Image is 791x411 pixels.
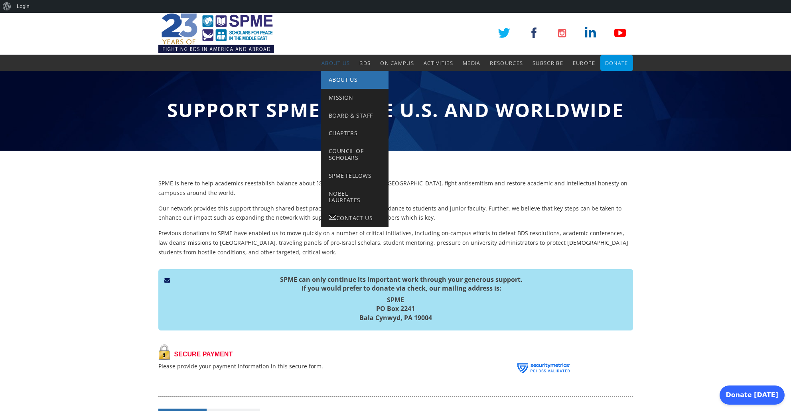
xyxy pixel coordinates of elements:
span: Chapters [329,129,357,137]
span: Activities [424,59,453,67]
img: SPME [158,11,274,55]
a: About Us [322,55,350,71]
span: Nobel Laureates [329,190,361,204]
span: About Us [322,59,350,67]
p: Our network provides this support through shared best practices, mentoring, and guidance to stude... [158,204,633,223]
span: On Campus [380,59,414,67]
a: On Campus [380,55,414,71]
a: Council of Scholars [321,142,389,167]
a: Chapters [321,124,389,142]
span: Contact Us [336,214,373,222]
a: BDS [359,55,371,71]
span: SPME Fellows [329,172,371,179]
a: Resources [490,55,523,71]
a: SPME Fellows [321,167,389,185]
a: Board & Staff [321,107,389,125]
a: Mission [321,89,389,107]
span: Subscribe [533,59,563,67]
a: Contact Us [321,209,389,227]
img: SecurityMetrics PCI validation certification logo [514,352,574,384]
span: Support SPME in the U.S. and Worldwide [167,97,624,123]
a: Activities [424,55,453,71]
a: Donate [605,55,628,71]
span: Media [463,59,481,67]
a: About Us [321,71,389,89]
a: Europe [573,55,596,71]
span: About Us [329,76,357,83]
a: Nobel Laureates [321,185,389,210]
span: BDS [359,59,371,67]
h5: SPME PO Box 2241 Bala Cynwyd, PA 19004 [164,295,627,322]
a: Subscribe [533,55,563,71]
a: Media [463,55,481,71]
span: Mission [329,94,353,101]
span: Council of Scholars [329,147,363,161]
span: Donate [605,59,628,67]
span: Europe [573,59,596,67]
p: Previous donations to SPME have enabled us to move quickly on a number of critical initiatives, i... [158,228,633,257]
h5: SPME can only continue its important work through your generous support. If you would prefer to d... [164,275,627,293]
span: Board & Staff [329,112,373,119]
span: Resources [490,59,523,67]
p: SPME is here to help academics reestablish balance about [GEOGRAPHIC_DATA] and [GEOGRAPHIC_DATA],... [158,179,633,198]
